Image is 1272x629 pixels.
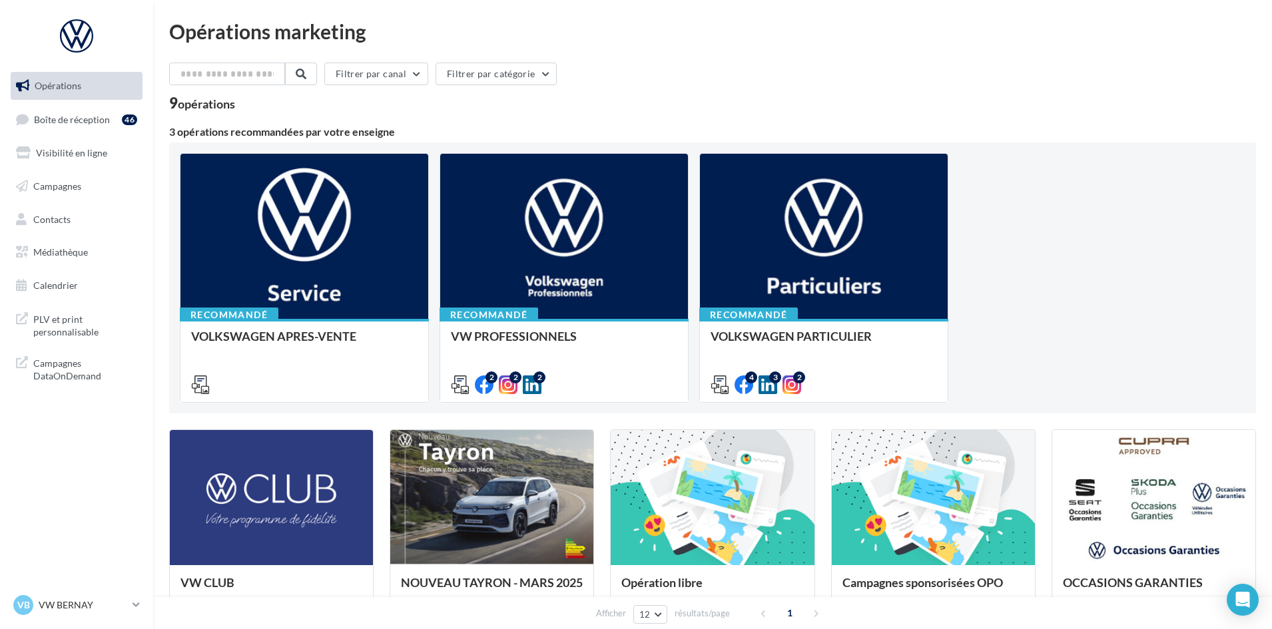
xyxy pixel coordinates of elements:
span: Contacts [33,213,71,224]
a: VB VW BERNAY [11,592,143,618]
button: Filtrer par catégorie [436,63,557,85]
a: Boîte de réception46 [8,105,145,134]
span: Campagnes DataOnDemand [33,354,137,383]
a: Contacts [8,206,145,234]
span: VW CLUB [180,575,234,590]
div: 9 [169,96,235,110]
div: Open Intercom Messenger [1227,584,1259,616]
a: Campagnes DataOnDemand [8,349,145,388]
span: Boîte de réception [34,113,110,124]
span: Calendrier [33,280,78,291]
a: Campagnes [8,172,145,200]
span: résultats/page [675,607,730,620]
div: 3 opérations recommandées par votre enseigne [169,126,1256,137]
button: 12 [633,605,667,624]
div: Recommandé [440,308,538,322]
span: Campagnes sponsorisées OPO [842,575,1003,590]
div: 2 [533,371,545,383]
a: Opérations [8,72,145,100]
div: 46 [122,114,137,125]
span: Opérations [35,80,81,91]
div: 2 [509,371,521,383]
div: opérations [178,98,235,110]
span: VOLKSWAGEN APRES-VENTE [191,329,356,343]
span: Afficher [596,607,626,620]
a: PLV et print personnalisable [8,305,145,344]
div: 2 [485,371,497,383]
span: VW PROFESSIONNELS [451,329,577,343]
span: 12 [639,609,651,620]
span: Opération libre [621,575,703,590]
span: VOLKSWAGEN PARTICULIER [711,329,872,343]
span: Visibilité en ligne [36,147,107,158]
span: NOUVEAU TAYRON - MARS 2025 [401,575,583,590]
a: Médiathèque [8,238,145,266]
span: Médiathèque [33,246,88,258]
div: Recommandé [180,308,278,322]
p: VW BERNAY [39,598,127,612]
div: 2 [793,371,805,383]
div: 4 [745,371,757,383]
div: Recommandé [699,308,798,322]
button: Filtrer par canal [324,63,428,85]
div: Opérations marketing [169,21,1256,41]
a: Calendrier [8,272,145,300]
div: 3 [769,371,781,383]
span: 1 [779,602,800,624]
span: Campagnes [33,180,81,192]
span: OCCASIONS GARANTIES [1063,575,1203,590]
span: VB [17,598,30,612]
a: Visibilité en ligne [8,139,145,167]
span: PLV et print personnalisable [33,310,137,339]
